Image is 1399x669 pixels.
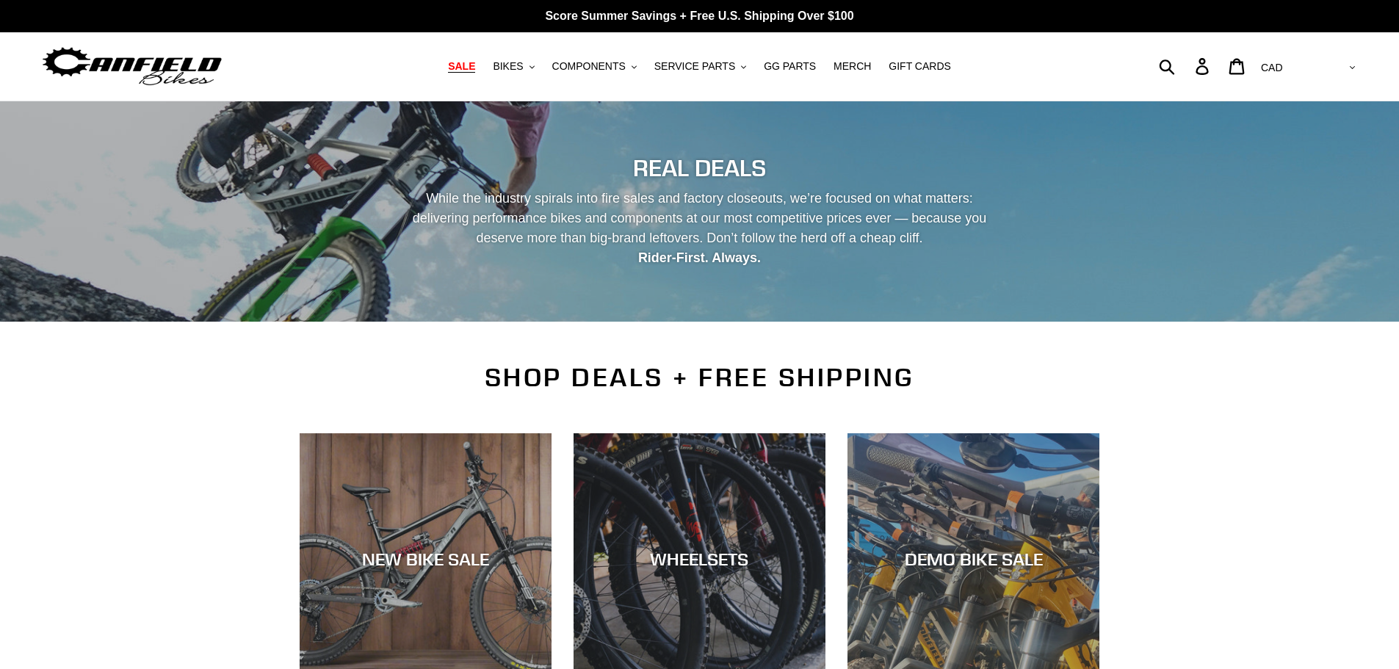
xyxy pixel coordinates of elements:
a: MERCH [826,57,878,76]
span: GG PARTS [764,60,816,73]
a: SALE [441,57,482,76]
div: NEW BIKE SALE [300,549,552,570]
p: While the industry spirals into fire sales and factory closeouts, we’re focused on what matters: ... [400,189,1000,268]
a: GIFT CARDS [881,57,958,76]
strong: Rider-First. Always. [638,250,761,265]
a: GG PARTS [756,57,823,76]
span: BIKES [493,60,523,73]
h2: REAL DEALS [300,154,1100,182]
input: Search [1167,50,1204,82]
button: BIKES [485,57,541,76]
span: SERVICE PARTS [654,60,735,73]
h2: SHOP DEALS + FREE SHIPPING [300,362,1100,393]
span: COMPONENTS [552,60,626,73]
div: DEMO BIKE SALE [847,549,1099,570]
button: COMPONENTS [545,57,644,76]
img: Canfield Bikes [40,43,224,90]
button: SERVICE PARTS [647,57,753,76]
div: WHEELSETS [574,549,825,570]
span: SALE [448,60,475,73]
span: MERCH [834,60,871,73]
span: GIFT CARDS [889,60,951,73]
